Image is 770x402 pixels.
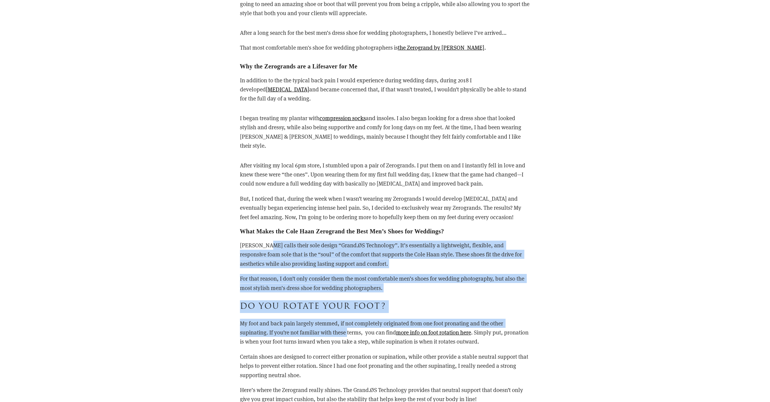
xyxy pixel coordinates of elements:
[240,274,530,292] p: For that reason, I don’t only consider them the most comfortable men’s shoes for wedding photogra...
[240,319,530,346] p: My foot and back pain largely stemmed, if not completely originated from one foot pronating and t...
[396,328,471,336] a: more info on foot rotation here
[240,63,358,70] strong: Why the Zerogrands are a Lifesaver for Me
[240,161,530,188] p: After visiting my local 6pm store, I stumbled upon a pair of Zerogrands. I put them on and I inst...
[240,43,530,52] p: That most comfortable men's shoe for wedding photographers is .
[398,44,484,51] a: the Zerogrand by [PERSON_NAME]
[240,194,530,222] p: But, I noticed that, during the week when I wasn’t wearing my Zerogrands I would develop [MEDICAL...
[240,228,444,235] strong: What Makes the Cole Haan Zerogrand the Best Men’s Shoes for Weddings?
[240,76,530,103] p: In addition to the the typical back pain I would experience during wedding days, during 2018 I de...
[240,28,530,37] p: After a long search for the best men’s dress shoe for wedding photographers, I honestly believe I...
[240,300,530,313] h3: Do You Rotate Your Foot?
[240,352,530,380] p: Certain shoes are designed to correct either pronation or supination, while other provide a stabl...
[266,85,309,93] a: [MEDICAL_DATA]
[319,114,366,122] a: compression socks
[240,114,530,150] p: I began treating my plantar with and insoles. I also began looking for a dress shoe that looked s...
[240,241,530,268] p: [PERSON_NAME] calls their sole design “Grand.ØS Technology”. It’s essentially a lightweight, flex...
